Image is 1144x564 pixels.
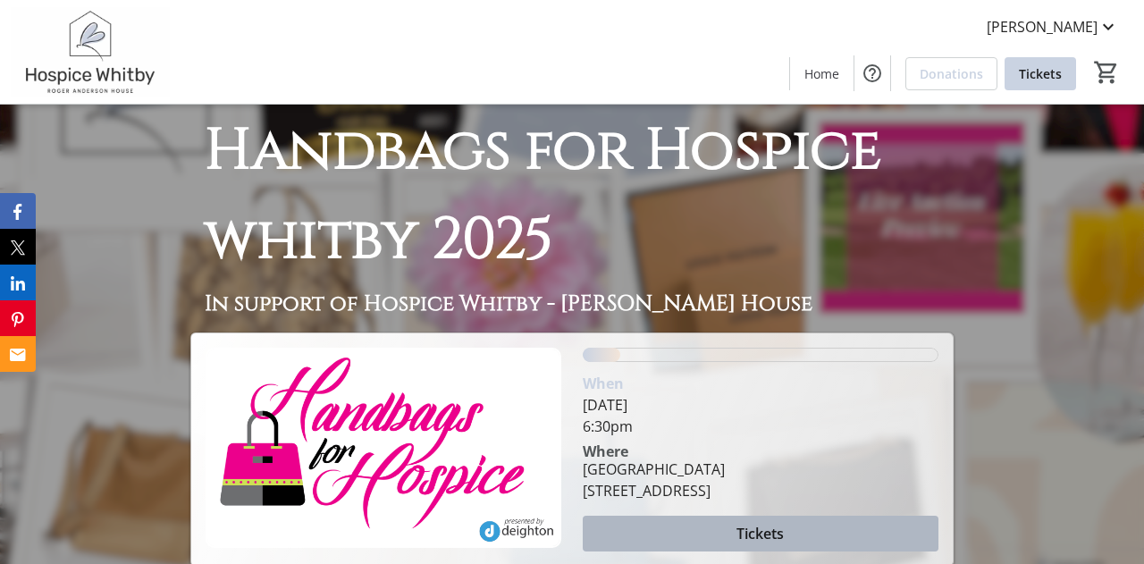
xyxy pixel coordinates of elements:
[905,57,997,90] a: Donations
[205,290,812,318] span: In support of Hospice Whitby - [PERSON_NAME] House
[987,16,1098,38] span: [PERSON_NAME]
[11,7,170,97] img: Hospice Whitby's Logo
[736,523,784,544] span: Tickets
[790,57,854,90] a: Home
[583,459,725,480] div: [GEOGRAPHIC_DATA]
[583,444,628,459] div: Where
[205,113,880,279] span: Handbags for Hospice whitby 2025
[583,373,624,394] div: When
[583,516,938,551] button: Tickets
[972,13,1133,41] button: [PERSON_NAME]
[583,348,938,362] div: 10.632% of fundraising goal reached
[920,64,983,83] span: Donations
[206,348,561,548] img: Campaign CTA Media Photo
[1090,56,1123,88] button: Cart
[1005,57,1076,90] a: Tickets
[804,64,839,83] span: Home
[583,394,938,437] div: [DATE] 6:30pm
[1019,64,1062,83] span: Tickets
[583,480,725,501] div: [STREET_ADDRESS]
[854,55,890,91] button: Help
